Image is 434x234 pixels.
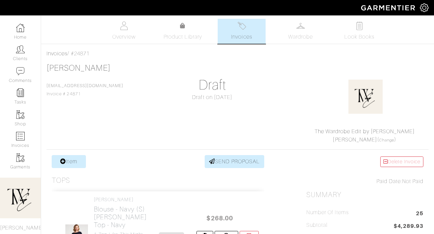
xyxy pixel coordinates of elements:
img: orders-27d20c2124de7fd6de4e0e44c1d41de31381a507db9b33961299e4e07d508b8c.svg [238,22,246,30]
div: Not Paid [306,177,423,185]
img: 1713189944413.png [348,80,383,114]
a: Invoices [218,19,266,44]
img: orders-icon-0abe47150d42831381b5fb84f609e132dff9fe21cb692f30cb5eec754e2cba89.png [16,132,25,140]
a: The Wardrobe Edit by [PERSON_NAME] [315,128,415,135]
a: SEND PROPOSAL [205,155,264,168]
span: Invoices [231,33,252,41]
span: Paid Date: [376,178,402,184]
h1: Draft [154,77,271,93]
a: [EMAIL_ADDRESS][DOMAIN_NAME] [47,83,123,88]
img: reminder-icon-8004d30b9f0a5d33ae49ab947aed9ed385cf756f9e5892f1edd6e32f2345188e.png [16,88,25,97]
h5: Subtotal [306,222,328,229]
div: / #24871 [47,50,429,58]
span: 25 [416,209,423,219]
img: gear-icon-white-bd11855cb880d31180b6d7d6211b90ccbf57a29d726f0c71d8c61bd08dd39cc2.png [420,3,429,12]
span: Overview [112,33,135,41]
a: Item [52,155,86,168]
a: [PERSON_NAME] [47,64,111,72]
span: Look Books [344,33,375,41]
a: Invoices [47,51,67,57]
span: Product Library [164,33,202,41]
a: Delete Invoice [380,156,423,167]
span: Invoice # 24871 [47,83,123,96]
div: ( ) [309,127,420,144]
a: Product Library [159,22,207,41]
img: basicinfo-40fd8af6dae0f16599ec9e87c0ef1c0a1fdea2edbe929e3d69a839185d80c458.svg [120,22,128,30]
img: clients-icon-6bae9207a08558b7cb47a8932f037763ab4055f8c8b6bfacd5dc20c3e0201464.png [16,45,25,54]
img: todo-9ac3debb85659649dc8f770b8b6100bb5dab4b48dedcbae339e5042a72dfd3cc.svg [355,22,364,30]
span: Wardrobe [288,33,313,41]
h4: [PERSON_NAME] [94,197,147,203]
img: garmentier-logo-header-white-b43fb05a5012e4ada735d5af1a66efaba907eab6374d6393d1fbf88cb4ef424d.png [358,2,420,14]
img: garments-icon-b7da505a4dc4fd61783c78ac3ca0ef83fa9d6f193b1c9dc38574b1d14d53ca28.png [16,153,25,162]
div: Draft on [DATE] [154,93,271,101]
a: Look Books [335,19,383,44]
h3: Tops [52,176,70,185]
h5: Number of Items [306,209,349,216]
img: wardrobe-487a4870c1b7c33e795ec22d11cfc2ed9d08956e64fb3008fe2437562e282088.svg [296,22,305,30]
img: dashboard-icon-dbcd8f5a0b271acd01030246c82b418ddd0df26cd7fceb0bd07c9910d44c42f6.png [16,24,25,32]
span: $268.00 [199,211,240,225]
a: [PERSON_NAME] [333,137,377,143]
img: garments-icon-b7da505a4dc4fd61783c78ac3ca0ef83fa9d6f193b1c9dc38574b1d14d53ca28.png [16,110,25,119]
a: Overview [100,19,148,44]
h2: Summary [306,191,423,199]
img: comment-icon-a0a6a9ef722e966f86d9cbdc48e553b5cf19dbc54f86b18d962a5391bc8f6eb6.png [16,67,25,75]
a: Wardrobe [277,19,324,44]
h2: Blouse - Navy (S) [PERSON_NAME] Top - Navy [94,205,147,229]
span: $4,289.93 [394,222,423,231]
a: Change [379,138,394,142]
